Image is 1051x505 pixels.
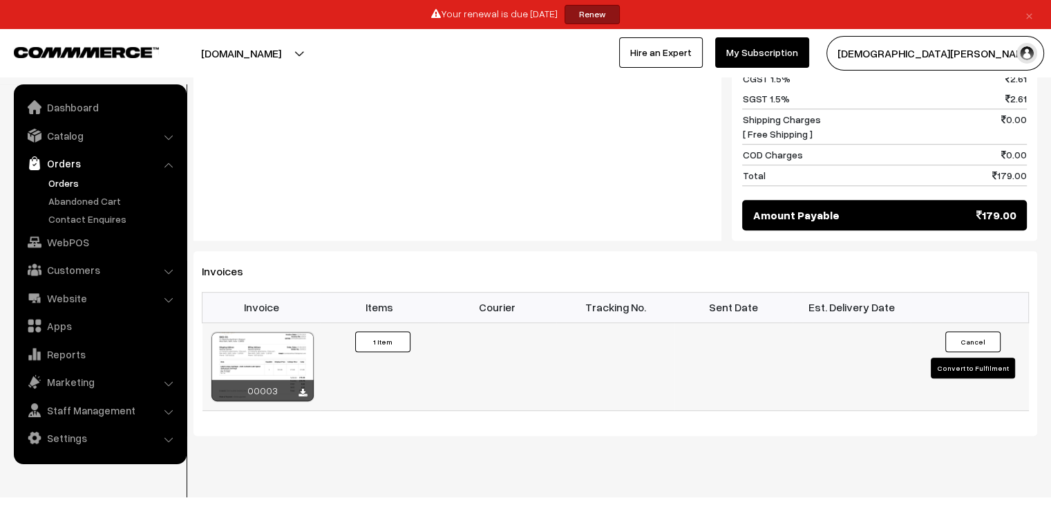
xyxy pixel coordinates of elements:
[752,207,839,223] span: Amount Payable
[1005,91,1027,106] span: 2.61
[556,292,674,322] th: Tracking No.
[211,380,314,401] div: 00003
[45,194,182,208] a: Abandoned Cart
[320,292,438,322] th: Items
[992,168,1027,183] span: 179.00
[17,342,182,367] a: Reports
[14,47,159,57] img: COMMMERCE
[17,425,182,450] a: Settings
[742,147,802,162] span: COD Charges
[17,313,182,338] a: Apps
[1020,6,1039,23] a: ×
[17,123,182,148] a: Catalog
[17,230,182,255] a: WebPOS
[17,257,182,282] a: Customers
[976,207,1016,223] span: 179.00
[1005,71,1027,86] span: 2.61
[17,286,182,311] a: Website
[742,91,789,106] span: SGST 1.5%
[202,264,260,278] span: Invoices
[1016,43,1037,64] img: user
[742,168,765,183] span: Total
[17,369,182,394] a: Marketing
[715,37,809,68] a: My Subscription
[1001,147,1027,162] span: 0.00
[17,151,182,176] a: Orders
[565,5,620,24] a: Renew
[45,212,182,226] a: Contact Enquires
[674,292,793,322] th: Sent Date
[931,358,1015,378] button: Convert to Fulfilment
[5,5,1046,24] div: Your renewal is due [DATE]
[438,292,556,322] th: Courier
[742,112,820,141] span: Shipping Charges [ Free Shipping ]
[45,176,182,190] a: Orders
[17,95,182,120] a: Dashboard
[742,71,790,86] span: CGST 1.5%
[153,36,330,71] button: [DOMAIN_NAME]
[202,292,321,322] th: Invoice
[1001,112,1027,141] span: 0.00
[945,331,1001,352] button: Cancel
[14,43,135,59] a: COMMMERCE
[826,36,1044,71] button: [DEMOGRAPHIC_DATA][PERSON_NAME]
[793,292,911,322] th: Est. Delivery Date
[355,331,410,352] button: 1 Item
[17,398,182,423] a: Staff Management
[619,37,703,68] a: Hire an Expert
